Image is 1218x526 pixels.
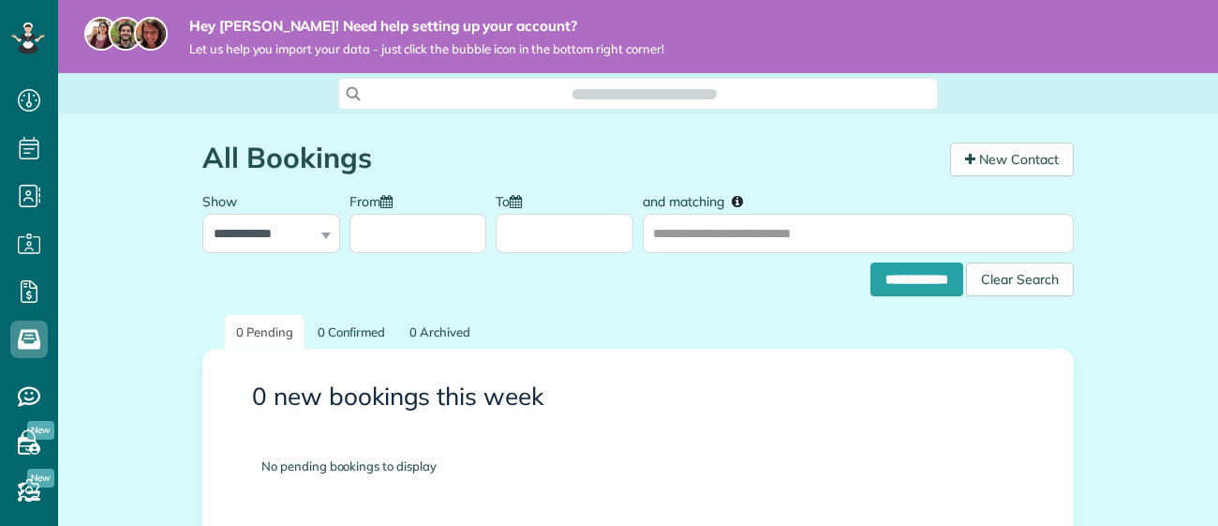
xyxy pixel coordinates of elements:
strong: Hey [PERSON_NAME]! Need help setting up your account? [189,17,664,36]
label: and matching [643,183,756,218]
h3: 0 new bookings this week [252,383,1024,411]
a: Clear Search [966,266,1074,281]
h1: All Bookings [202,143,936,173]
label: From [349,183,402,218]
img: jorge-587dff0eeaa6aab1f244e6dc62b8924c3b6ad411094392a53c71c6c4a576187d.jpg [109,17,142,51]
a: New Contact [950,143,1074,176]
div: Clear Search [966,263,1074,296]
span: Let us help you import your data - just click the bubble icon in the bottom right corner! [189,41,664,57]
span: Search ZenMaid… [591,84,697,103]
a: 0 Archived [398,315,482,350]
div: No pending bookings to display [233,429,1043,503]
img: michelle-19f622bdf1676172e81f8f8fba1fb50e276960ebfe0243fe18214015130c80e4.jpg [134,17,168,51]
img: maria-72a9807cf96188c08ef61303f053569d2e2a8a1cde33d635c8a3ac13582a053d.jpg [84,17,118,51]
a: 0 Confirmed [306,315,397,350]
label: To [496,183,531,218]
a: 0 Pending [225,315,304,350]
